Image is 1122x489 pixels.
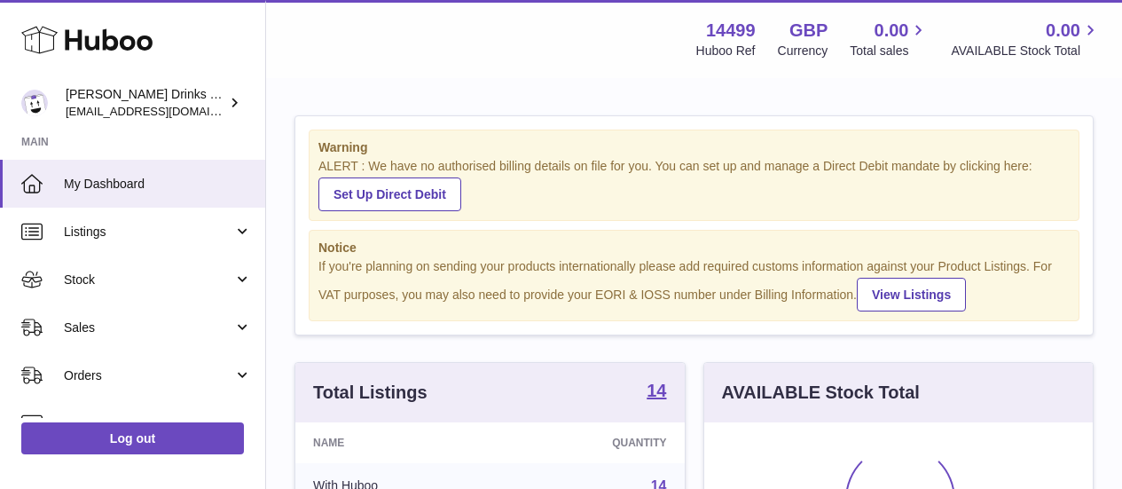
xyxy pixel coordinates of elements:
a: Set Up Direct Debit [318,177,461,211]
h3: Total Listings [313,381,428,405]
span: Sales [64,319,233,336]
span: 0.00 [1046,19,1080,43]
span: Listings [64,224,233,241]
span: Orders [64,367,233,384]
span: Total sales [850,43,929,59]
strong: 14 [647,382,666,399]
a: 0.00 AVAILABLE Stock Total [951,19,1101,59]
span: Usage [64,415,252,432]
a: 14 [647,382,666,403]
strong: 14499 [706,19,756,43]
strong: Warning [318,139,1070,156]
span: AVAILABLE Stock Total [951,43,1101,59]
div: ALERT : We have no authorised billing details on file for you. You can set up and manage a Direct... [318,158,1070,211]
a: 0.00 Total sales [850,19,929,59]
strong: Notice [318,240,1070,256]
h3: AVAILABLE Stock Total [722,381,920,405]
div: If you're planning on sending your products internationally please add required customs informati... [318,258,1070,312]
span: Stock [64,272,233,288]
a: Log out [21,422,244,454]
span: [EMAIL_ADDRESS][DOMAIN_NAME] [66,104,261,118]
strong: GBP [789,19,828,43]
div: Huboo Ref [696,43,756,59]
th: Name [295,422,505,463]
span: 0.00 [875,19,909,43]
div: Currency [778,43,828,59]
img: internalAdmin-14499@internal.huboo.com [21,90,48,116]
th: Quantity [505,422,684,463]
div: [PERSON_NAME] Drinks LTD (t/a Zooz) [66,86,225,120]
span: My Dashboard [64,176,252,193]
a: View Listings [857,278,966,312]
